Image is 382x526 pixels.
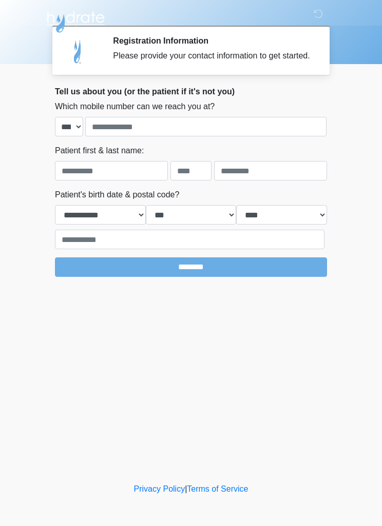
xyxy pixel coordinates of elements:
a: Privacy Policy [134,484,185,493]
a: Terms of Service [187,484,248,493]
h2: Tell us about you (or the patient if it's not you) [55,87,327,96]
a: | [185,484,187,493]
label: Which mobile number can we reach you at? [55,100,215,113]
label: Patient's birth date & postal code? [55,189,179,201]
img: Hydrate IV Bar - Scottsdale Logo [45,8,106,33]
div: Please provide your contact information to get started. [113,50,312,62]
label: Patient first & last name: [55,145,144,157]
img: Agent Avatar [63,36,93,67]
